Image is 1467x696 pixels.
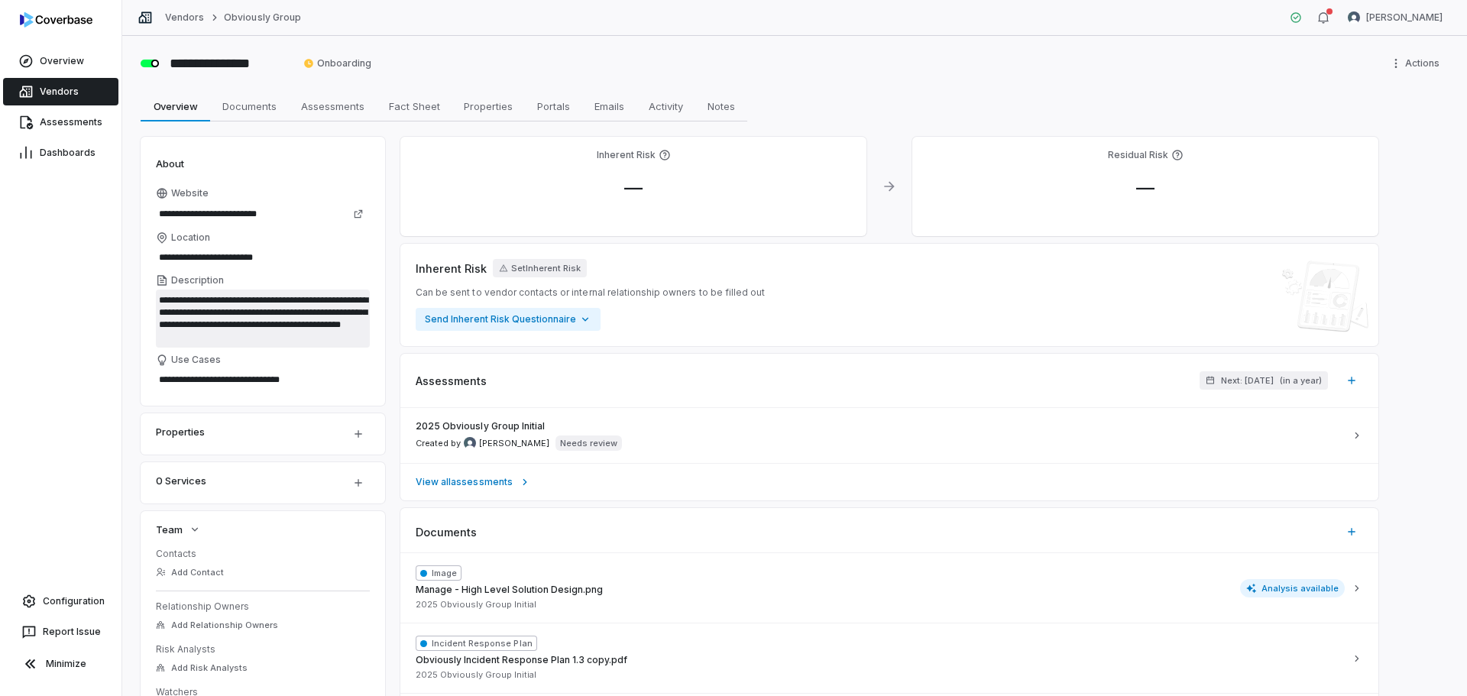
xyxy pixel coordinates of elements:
dt: Relationship Owners [156,601,370,613]
span: Inherent Risk [416,261,487,277]
span: — [612,176,655,199]
span: Can be sent to vendor contacts or internal relationship owners to be filled out [416,286,765,299]
span: Description [171,274,224,286]
button: Add Contact [151,558,228,586]
dt: Contacts [156,548,370,560]
span: Emails [588,96,630,116]
span: [PERSON_NAME] [1366,11,1443,24]
span: Use Cases [171,354,221,366]
span: 2025 Obviously Group Initial [416,599,536,610]
span: Created by [416,437,549,449]
span: Location [171,231,210,244]
span: Minimize [46,658,86,670]
span: Onboarding [303,57,371,70]
span: About [156,157,184,170]
a: Dashboards [3,139,118,167]
span: Add Risk Analysts [171,662,248,674]
span: Obviously Incident Response Plan 1.3 copy.pdf [416,654,627,666]
a: Vendors [3,78,118,105]
span: Website [171,187,209,199]
span: Overview [40,55,84,67]
span: Activity [643,96,689,116]
button: Melanie Lorent avatar[PERSON_NAME] [1339,6,1452,29]
span: Notes [701,96,741,116]
textarea: Use Cases [156,369,370,390]
input: Website [156,203,344,225]
img: Melanie Lorent avatar [1348,11,1360,24]
button: Incident Response PlanObviously Incident Response Plan 1.3 copy.pdf2025 Obviously Group Initial [400,623,1378,693]
button: Send Inherent Risk Questionnaire [416,308,601,331]
span: Assessments [295,96,371,116]
span: 2025 Obviously Group Initial [416,669,536,681]
span: Portals [531,96,576,116]
span: Vendors [40,86,79,98]
a: 2025 Obviously Group InitialCreated by Melanie Lorent avatar[PERSON_NAME]Needs review [400,408,1378,463]
img: Melanie Lorent avatar [464,437,476,449]
a: Obviously Group [224,11,301,24]
span: 2025 Obviously Group Initial [416,420,545,432]
a: View allassessments [400,463,1378,500]
button: ImageManage - High Level Solution Design.png2025 Obviously Group InitialAnalysis available [400,553,1378,623]
span: Assessments [40,116,102,128]
button: Next: [DATE](in a year) [1200,371,1328,390]
img: logo-D7KZi-bG.svg [20,12,92,28]
h4: Inherent Risk [597,149,656,161]
p: Needs review [560,437,617,449]
h4: Residual Risk [1108,149,1168,161]
span: Documents [416,524,477,540]
span: Team [156,523,183,536]
span: Assessments [416,373,487,389]
span: [PERSON_NAME] [479,438,549,449]
span: Next: [DATE] [1221,375,1274,387]
dt: Risk Analysts [156,643,370,656]
span: Fact Sheet [383,96,446,116]
span: Add Relationship Owners [171,620,278,631]
button: Report Issue [6,618,115,646]
a: Overview [3,47,118,75]
span: Properties [458,96,519,116]
button: Minimize [6,649,115,679]
span: Analysis available [1240,579,1346,597]
button: SetInherent Risk [493,259,587,277]
span: Configuration [43,595,105,607]
span: Report Issue [43,626,101,638]
span: — [1124,176,1167,199]
span: Image [416,565,461,581]
a: Vendors [165,11,204,24]
input: Location [156,247,370,268]
span: ( in a year ) [1280,375,1322,387]
span: View all assessments [416,476,513,488]
span: Documents [216,96,283,116]
span: Overview [147,96,204,116]
button: More actions [1385,52,1449,75]
span: Dashboards [40,147,96,159]
textarea: Description [156,290,370,348]
a: Assessments [3,108,118,136]
a: Configuration [6,588,115,615]
button: Team [151,516,206,543]
span: Incident Response Plan [416,636,537,651]
span: Manage - High Level Solution Design.png [416,584,603,596]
